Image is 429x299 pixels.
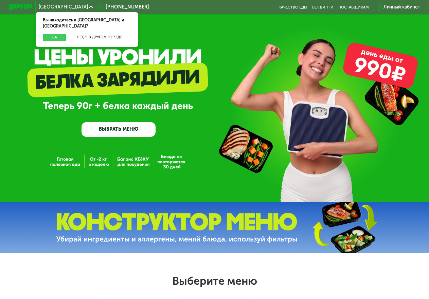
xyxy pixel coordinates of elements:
h2: Выберите меню [19,274,410,288]
a: Качество еды [279,5,307,10]
a: [PHONE_NUMBER] [96,3,149,11]
button: Нет, я в другом городе [68,34,131,41]
div: поставщикам [338,5,369,10]
div: Личный кабинет [383,3,420,11]
a: Вендинги [312,5,334,10]
a: ВЫБРАТЬ МЕНЮ [82,122,156,137]
button: Да [43,34,66,41]
span: [GEOGRAPHIC_DATA] [39,5,88,10]
div: Вы находитесь в [GEOGRAPHIC_DATA] и [GEOGRAPHIC_DATA]? [36,12,138,34]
